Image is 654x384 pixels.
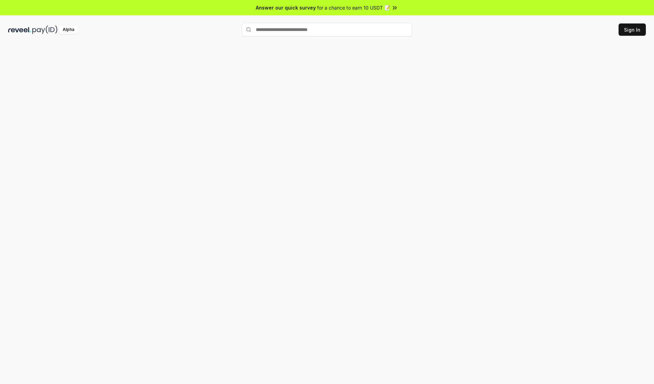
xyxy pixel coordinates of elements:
img: pay_id [32,26,58,34]
img: reveel_dark [8,26,31,34]
button: Sign In [619,23,646,36]
div: Alpha [59,26,78,34]
span: Answer our quick survey [256,4,316,11]
span: for a chance to earn 10 USDT 📝 [317,4,390,11]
